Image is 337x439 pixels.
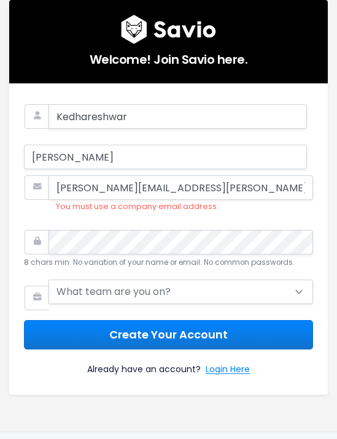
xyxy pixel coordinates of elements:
[24,145,307,169] input: Last Name
[121,15,216,44] img: logo600x187.a314fd40982d.png
[24,44,313,69] h5: Welcome! Join Savio here.
[48,104,307,129] input: First Name
[48,175,313,200] input: Work Email Address
[206,362,250,380] a: Login Here
[24,258,295,267] small: 8 chars min. No variation of your name or email. No common passwords.
[24,349,313,380] div: Already have an account?
[24,320,313,350] button: Create Your Account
